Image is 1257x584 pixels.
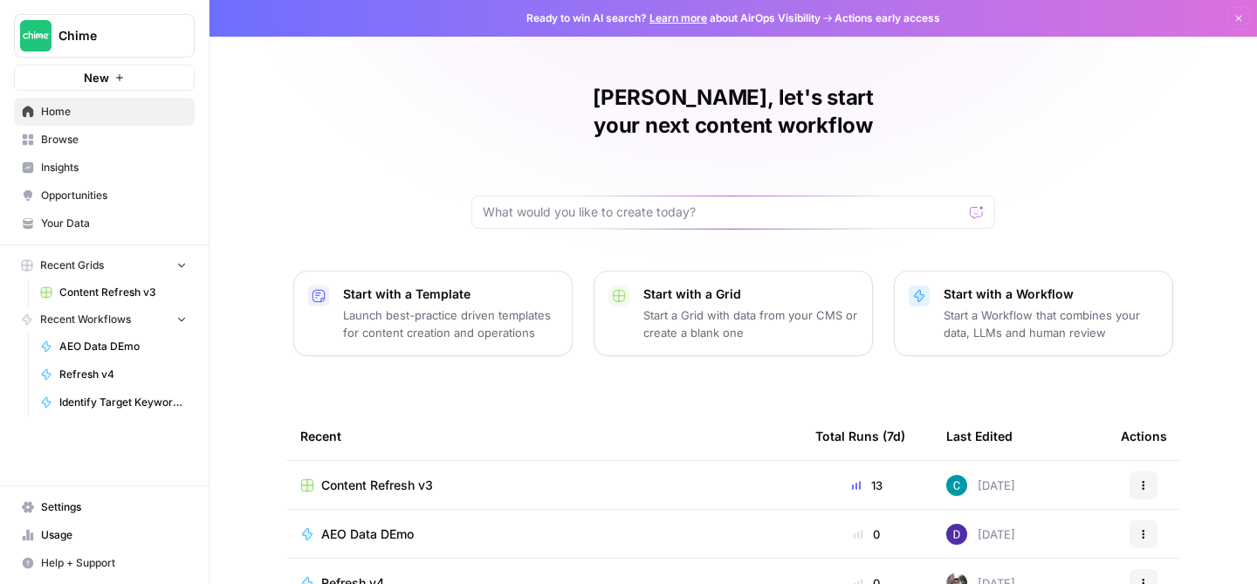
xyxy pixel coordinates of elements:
[946,524,1015,545] div: [DATE]
[946,524,967,545] img: 6clbhjv5t98vtpq4yyt91utag0vy
[594,271,873,356] button: Start with a GridStart a Grid with data from your CMS or create a blank one
[1121,412,1167,460] div: Actions
[894,271,1173,356] button: Start with a WorkflowStart a Workflow that combines your data, LLMs and human review
[815,412,905,460] div: Total Runs (7d)
[32,333,195,361] a: AEO Data DEmo
[643,285,858,303] p: Start with a Grid
[343,306,558,341] p: Launch best-practice driven templates for content creation and operations
[14,549,195,577] button: Help + Support
[14,493,195,521] a: Settings
[343,285,558,303] p: Start with a Template
[32,278,195,306] a: Content Refresh v3
[59,285,187,300] span: Content Refresh v3
[944,285,1158,303] p: Start with a Workflow
[946,412,1013,460] div: Last Edited
[41,104,187,120] span: Home
[321,477,433,494] span: Content Refresh v3
[293,271,573,356] button: Start with a TemplateLaunch best-practice driven templates for content creation and operations
[41,188,187,203] span: Opportunities
[41,555,187,571] span: Help + Support
[32,361,195,388] a: Refresh v4
[14,210,195,237] a: Your Data
[321,526,414,543] span: AEO Data DEmo
[59,367,187,382] span: Refresh v4
[526,10,821,26] span: Ready to win AI search? about AirOps Visibility
[300,412,787,460] div: Recent
[41,216,187,231] span: Your Data
[649,11,707,24] a: Learn more
[14,65,195,91] button: New
[20,20,52,52] img: Chime Logo
[41,499,187,515] span: Settings
[14,521,195,549] a: Usage
[643,306,858,341] p: Start a Grid with data from your CMS or create a blank one
[946,475,1015,496] div: [DATE]
[14,306,195,333] button: Recent Workflows
[59,339,187,354] span: AEO Data DEmo
[32,388,195,416] a: Identify Target Keywords of an Article - Fork
[40,312,131,327] span: Recent Workflows
[483,203,963,221] input: What would you like to create today?
[41,527,187,543] span: Usage
[835,10,940,26] span: Actions early access
[41,160,187,175] span: Insights
[14,154,195,182] a: Insights
[300,477,787,494] a: Content Refresh v3
[815,526,918,543] div: 0
[471,84,995,140] h1: [PERSON_NAME], let's start your next content workflow
[14,252,195,278] button: Recent Grids
[944,306,1158,341] p: Start a Workflow that combines your data, LLMs and human review
[14,182,195,210] a: Opportunities
[41,132,187,148] span: Browse
[946,475,967,496] img: j9qb2ccshb41yxhj1huxr8tzk937
[14,98,195,126] a: Home
[58,27,164,45] span: Chime
[40,258,104,273] span: Recent Grids
[815,477,918,494] div: 13
[59,395,187,410] span: Identify Target Keywords of an Article - Fork
[14,14,195,58] button: Workspace: Chime
[14,126,195,154] a: Browse
[84,69,109,86] span: New
[300,526,787,543] a: AEO Data DEmo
